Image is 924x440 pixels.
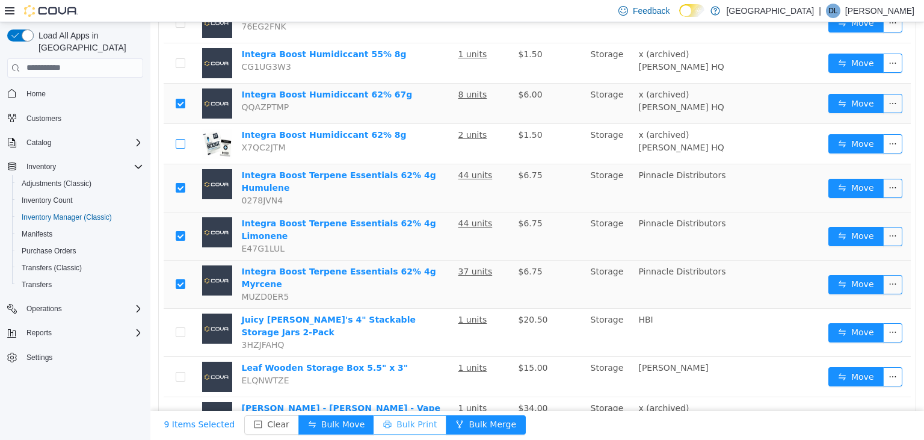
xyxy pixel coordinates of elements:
[17,277,143,292] span: Transfers
[26,353,52,362] span: Settings
[733,301,752,320] button: icon: ellipsis
[12,209,148,226] button: Inventory Manager (Classic)
[12,175,148,192] button: Adjustments (Classic)
[678,72,733,91] button: icon: swapMove
[91,196,286,218] a: Integra Boost Terpene Essentials 62% 4g Limonene
[678,112,733,131] button: icon: swapMove
[633,5,670,17] span: Feedback
[726,4,814,18] p: [GEOGRAPHIC_DATA]
[91,318,134,327] span: 3HZJFAHQ
[17,244,143,258] span: Purchase Orders
[22,135,143,150] span: Catalog
[488,244,575,254] span: Pinnacle Distributors
[678,156,733,176] button: icon: swapMove
[436,335,484,375] td: Storage
[91,270,139,279] span: MUZD0ER5
[52,243,82,273] img: Integra Boost Terpene Essentials 62% 4g Myrcene placeholder
[368,148,392,158] span: $6.75
[34,29,143,54] span: Load All Apps in [GEOGRAPHIC_DATA]
[488,27,573,49] span: x (archived) [PERSON_NAME] HQ
[52,26,82,56] img: Integra Boost Humidiccant 55% 8g placeholder
[733,31,752,51] button: icon: ellipsis
[488,293,502,302] span: HBI
[91,381,290,403] a: [PERSON_NAME] - [PERSON_NAME] - Vape Wallet
[17,227,57,241] a: Manifests
[12,276,148,293] button: Transfers
[436,142,484,190] td: Storage
[52,107,82,137] img: Integra Boost Humidiccant 62% 8g hero shot
[17,193,78,208] a: Inventory Count
[22,135,56,150] button: Catalog
[52,339,82,370] img: Leaf Wooden Storage Box 5.5" x 3" placeholder
[678,205,733,224] button: icon: swapMove
[26,328,52,338] span: Reports
[22,86,143,101] span: Home
[308,27,337,37] u: 1 units
[295,393,375,412] button: icon: forkBulk Merge
[24,5,78,17] img: Cova
[22,302,67,316] button: Operations
[826,4,840,18] div: Dayle Lewis
[308,381,337,391] u: 1 units
[368,381,398,391] span: $34.00
[22,160,61,174] button: Inventory
[12,259,148,276] button: Transfers (Classic)
[488,108,573,130] span: x (archived) [PERSON_NAME] HQ
[17,261,87,275] a: Transfers (Classic)
[308,244,342,254] u: 37 units
[368,244,392,254] span: $6.75
[308,293,337,302] u: 1 units
[368,67,392,77] span: $6.00
[488,148,575,158] span: Pinnacle Distributors
[22,280,52,290] span: Transfers
[679,4,704,17] input: Dark Mode
[91,222,135,231] span: E47G1LUL
[17,244,81,258] a: Purchase Orders
[22,326,143,340] span: Reports
[52,147,82,177] img: Integra Boost Terpene Essentials 62% 4g Humulene placeholder
[678,253,733,272] button: icon: swapMove
[91,148,286,170] a: Integra Boost Terpene Essentials 62% 4g Humulene
[2,324,148,341] button: Reports
[22,350,57,365] a: Settings
[733,345,752,364] button: icon: ellipsis
[148,393,224,412] button: icon: swapBulk Move
[52,195,82,225] img: Integra Boost Terpene Essentials 62% 4g Limonene placeholder
[91,80,139,90] span: QQAZPTMP
[678,31,733,51] button: icon: swapMove
[2,85,148,102] button: Home
[436,190,484,238] td: Storage
[22,302,143,316] span: Operations
[22,111,66,126] a: Customers
[733,72,752,91] button: icon: ellipsis
[22,263,82,273] span: Transfers (Classic)
[17,227,143,241] span: Manifests
[436,102,484,142] td: Storage
[22,326,57,340] button: Reports
[436,287,484,335] td: Storage
[368,27,392,37] span: $1.50
[91,341,258,350] a: Leaf Wooden Storage Box 5.5" x 3"
[678,345,733,364] button: icon: swapMove
[91,173,133,183] span: 0278JVN4
[26,89,46,99] span: Home
[733,253,752,272] button: icon: ellipsis
[12,226,148,243] button: Manifests
[733,156,752,176] button: icon: ellipsis
[308,108,337,117] u: 2 units
[828,4,837,18] span: DL
[52,291,82,321] img: Juicy Jay's 4" Stackable Storage Jars 2-Pack placeholder
[488,381,573,403] span: x (archived) [PERSON_NAME] HQ
[91,27,256,37] a: Integra Boost Humidiccant 55% 8g
[91,244,286,267] a: Integra Boost Terpene Essentials 62% 4g Myrcene
[733,112,752,131] button: icon: ellipsis
[845,4,914,18] p: [PERSON_NAME]
[368,341,398,350] span: $15.00
[2,134,148,151] button: Catalog
[17,176,96,191] a: Adjustments (Classic)
[308,341,337,350] u: 1 units
[91,40,141,49] span: CG1UG3W3
[368,293,398,302] span: $20.50
[436,21,484,61] td: Storage
[22,179,91,188] span: Adjustments (Classic)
